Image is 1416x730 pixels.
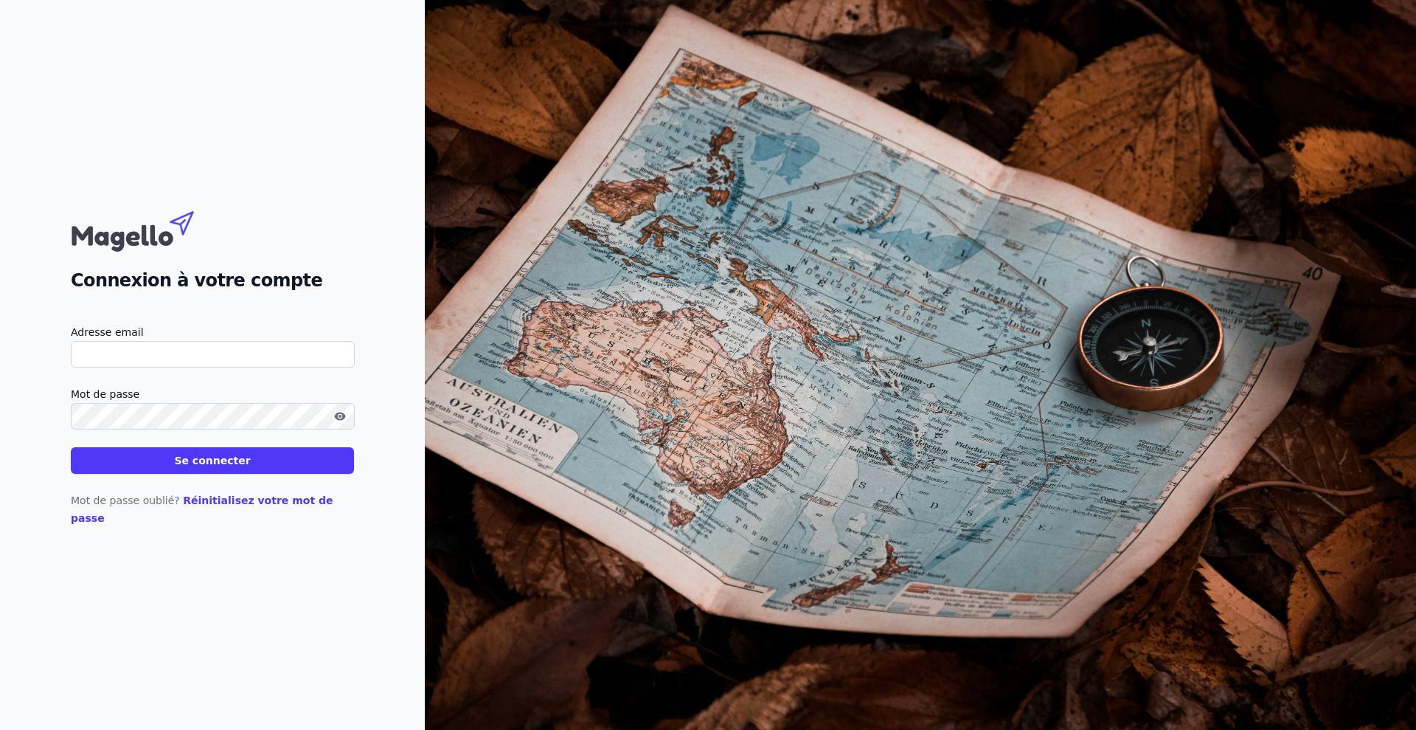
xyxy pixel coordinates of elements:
label: Adresse email [71,323,354,341]
h2: Connexion à votre compte [71,267,354,294]
a: Réinitialisez votre mot de passe [71,495,333,524]
img: Magello [71,204,226,255]
p: Mot de passe oublié? [71,492,354,527]
label: Mot de passe [71,385,354,403]
button: Se connecter [71,447,354,474]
